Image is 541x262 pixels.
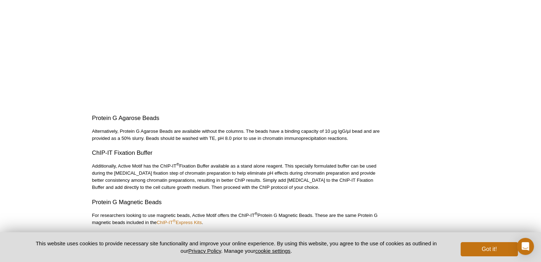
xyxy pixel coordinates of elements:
div: Open Intercom Messenger [517,238,534,255]
h3: Protein G Magnetic Beads [92,198,382,207]
button: cookie settings [255,248,290,254]
button: Got it! [461,242,518,256]
h3: Protein G Agarose Beads [92,114,382,122]
p: This website uses cookies to provide necessary site functionality and improve your online experie... [23,240,449,255]
a: ChIP-IT®Express Kits [157,220,202,225]
p: Alternatively, Protein G Agarose Beads are available without the columns. The beads have a bindin... [92,128,382,142]
h3: ChIP-IT Fixation Buffer [92,149,382,157]
a: Privacy Policy [188,248,221,254]
p: Additionally, Active Motif has the ChIP-IT Fixation Buffer available as a stand alone reagent. Th... [92,163,382,191]
sup: ® [173,219,176,223]
sup: ® [176,162,179,167]
sup: ® [255,212,258,216]
p: For researchers looking to use magnetic beads, Active Motif offers the ChIP-IT Protein G Magnetic... [92,212,382,226]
